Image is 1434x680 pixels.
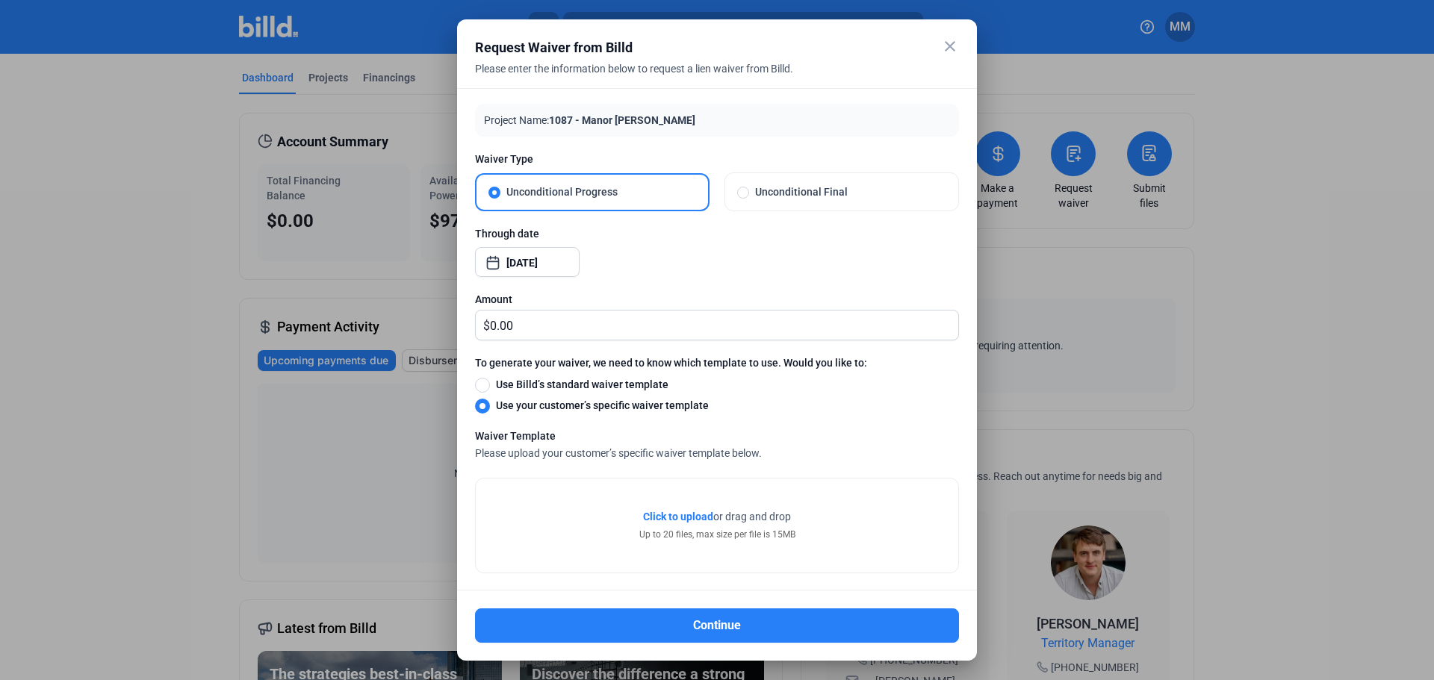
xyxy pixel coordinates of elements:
[484,114,549,126] span: Project Name:
[475,447,762,459] span: Please upload your customer’s specific waiver template below.
[475,61,922,94] div: Please enter the information below to request a lien waiver from Billd.
[475,37,922,58] div: Request Waiver from Billd
[475,608,959,643] button: Continue
[475,292,959,307] div: Amount
[475,226,959,241] div: Through date
[713,509,791,524] span: or drag and drop
[500,184,696,199] span: Unconditional Progress
[476,311,490,335] span: $
[941,37,959,55] mat-icon: close
[475,355,959,376] label: To generate your waiver, we need to know which template to use. Would you like to:
[506,254,571,272] input: Select date
[475,428,959,447] div: Waiver Template
[490,377,668,392] span: Use Billd’s standard waiver template
[643,511,713,523] span: Click to upload
[749,184,946,199] span: Unconditional Final
[485,248,500,263] button: Open calendar
[490,398,709,413] span: Use your customer’s specific waiver template
[549,114,695,126] span: 1087 - Manor [PERSON_NAME]
[475,152,959,166] span: Waiver Type
[639,528,795,541] div: Up to 20 files, max size per file is 15MB
[490,311,958,340] input: 0.00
